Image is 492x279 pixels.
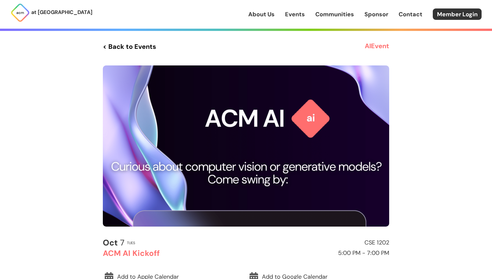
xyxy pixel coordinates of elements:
[103,238,124,247] h2: 7
[103,237,118,248] b: Oct
[433,8,482,20] a: Member Login
[103,41,156,52] a: < Back to Events
[399,10,422,19] a: Contact
[10,3,30,22] img: ACM Logo
[285,10,305,19] a: Events
[248,10,275,19] a: About Us
[31,8,92,17] p: at [GEOGRAPHIC_DATA]
[103,65,389,227] img: Event Cover Photo
[365,41,389,52] h3: AI Event
[249,250,389,257] h2: 5:00 PM - 7:00 PM
[315,10,354,19] a: Communities
[249,240,389,246] h2: CSE 1202
[127,241,135,245] h2: Tues
[364,10,388,19] a: Sponsor
[103,249,243,258] h2: ACM AI Kickoff
[10,3,92,22] a: at [GEOGRAPHIC_DATA]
